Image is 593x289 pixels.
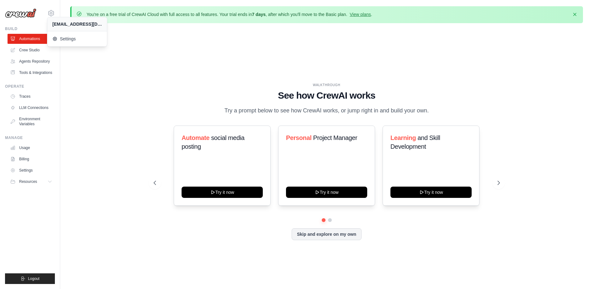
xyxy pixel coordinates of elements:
a: Automations [8,34,55,44]
p: You're on a free trial of CrewAI Cloud with full access to all features. Your trial ends in , aft... [87,11,372,18]
button: Resources [8,177,55,187]
a: Usage [8,143,55,153]
a: Tools & Integrations [8,68,55,78]
div: [EMAIL_ADDRESS][DOMAIN_NAME] [52,21,102,27]
a: Settings [8,165,55,175]
button: Try it now [286,187,367,198]
div: Operate [5,84,55,89]
span: social media posting [182,134,245,150]
span: Project Manager [313,134,357,141]
h1: See how CrewAI works [154,90,500,101]
span: Learning [390,134,416,141]
div: WALKTHROUGH [154,83,500,87]
p: Try a prompt below to see how CrewAI works, or jump right in and build your own. [221,106,432,115]
a: Settings [47,33,107,45]
a: Agents Repository [8,56,55,66]
span: and Skill Development [390,134,440,150]
div: Manage [5,135,55,140]
button: Logout [5,273,55,284]
a: Traces [8,91,55,101]
span: Personal [286,134,311,141]
button: Try it now [182,187,263,198]
span: Automate [182,134,209,141]
a: Crew Studio [8,45,55,55]
span: Resources [19,179,37,184]
button: Skip and explore on my own [292,228,362,240]
a: Environment Variables [8,114,55,129]
button: Try it now [390,187,472,198]
a: Billing [8,154,55,164]
strong: 7 days [252,12,266,17]
a: View plans [350,12,371,17]
a: LLM Connections [8,103,55,113]
span: Logout [28,276,40,281]
div: 聊天小组件 [562,259,593,289]
div: Build [5,26,55,31]
span: Settings [52,36,102,42]
img: Logo [5,8,36,18]
iframe: Chat Widget [562,259,593,289]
